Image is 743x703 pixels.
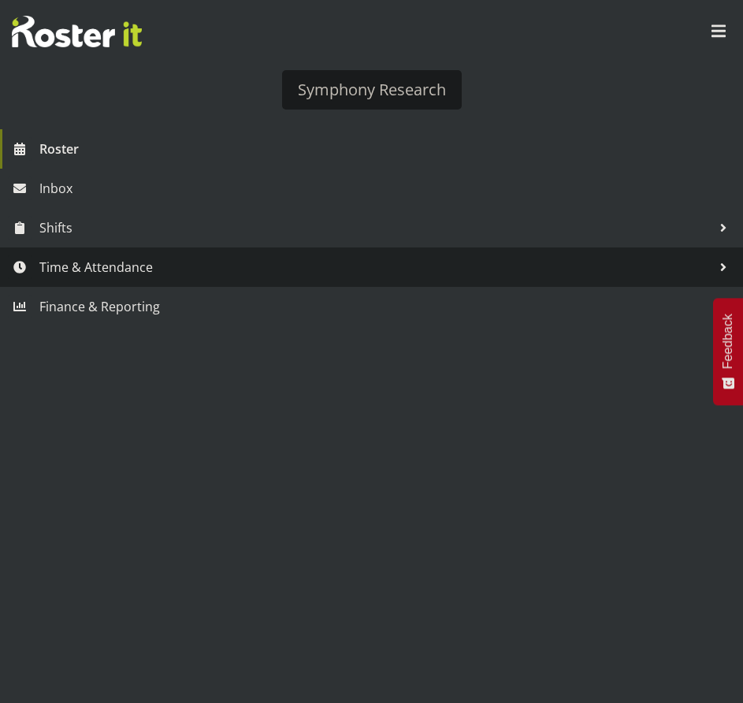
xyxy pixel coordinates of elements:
[39,216,711,240] span: Shifts
[298,78,446,102] div: Symphony Research
[12,16,142,47] img: Rosterit website logo
[39,255,711,279] span: Time & Attendance
[713,298,743,405] button: Feedback - Show survey
[721,314,735,369] span: Feedback
[39,137,735,161] span: Roster
[39,295,711,318] span: Finance & Reporting
[39,177,735,200] span: Inbox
